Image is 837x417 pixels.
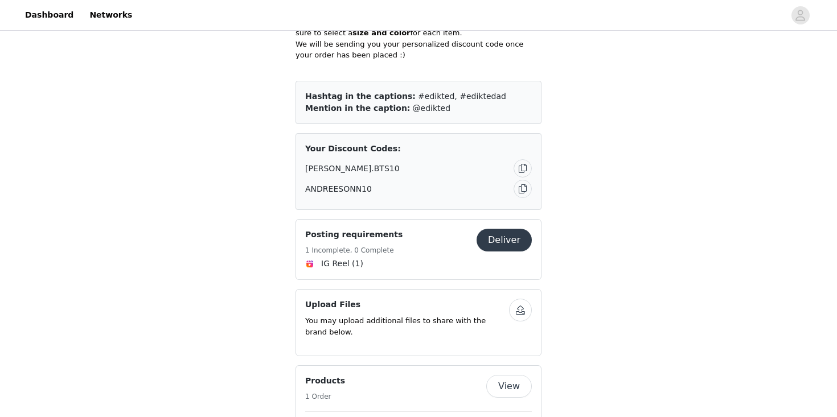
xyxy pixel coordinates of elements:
div: Posting requirements [296,219,541,280]
span: [PERSON_NAME].BTS10 [305,163,400,175]
h4: Products [305,375,345,387]
a: Networks [83,2,139,28]
h5: 1 Order [305,391,345,402]
span: @edikted [413,104,451,113]
h4: Posting requirements [305,229,403,241]
p: We will be sending you your personalized discount code once your order has been placed :) [296,39,541,61]
span: Hashtag in the captions: [305,92,416,101]
a: Dashboard [18,2,80,28]
span: IG Reel (1) [321,258,363,270]
button: View [486,375,532,398]
h4: Upload Files [305,299,509,311]
span: ANDREESONN10 [305,183,372,195]
span: Your Discount Codes: [305,143,401,155]
img: Instagram Reels Icon [305,259,314,269]
button: Deliver [477,229,532,251]
div: avatar [795,6,806,24]
span: #edikted, #ediktedad [418,92,506,101]
h5: 1 Incomplete, 0 Complete [305,245,403,255]
span: Mention in the caption: [305,104,410,113]
strong: size and color [352,28,410,37]
p: You may upload additional files to share with the brand below. [305,315,509,337]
